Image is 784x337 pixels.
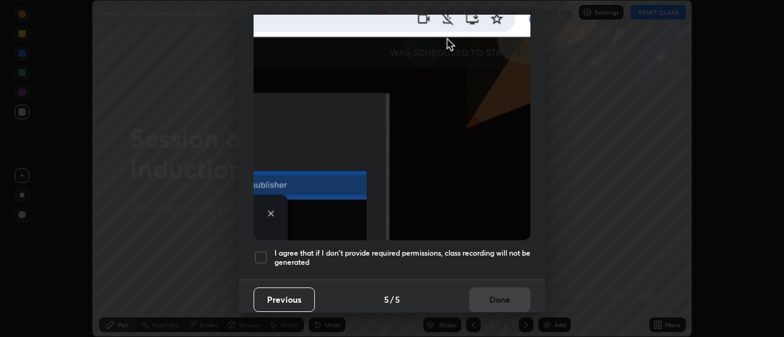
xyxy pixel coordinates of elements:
[254,287,315,312] button: Previous
[384,293,389,306] h4: 5
[274,248,530,267] h5: I agree that if I don't provide required permissions, class recording will not be generated
[390,293,394,306] h4: /
[395,293,400,306] h4: 5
